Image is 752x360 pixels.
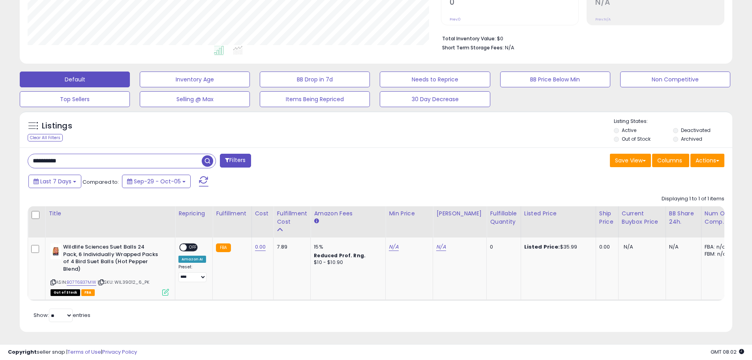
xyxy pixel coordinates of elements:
[255,209,270,218] div: Cost
[102,348,137,356] a: Privacy Policy
[83,178,119,186] span: Compared to:
[442,44,504,51] b: Short Term Storage Fees:
[681,127,711,134] label: Deactivated
[624,243,633,251] span: N/A
[98,279,149,285] span: | SKU: WIL39012_6_PK
[436,243,446,251] a: N/A
[505,44,514,51] span: N/A
[436,209,483,218] div: [PERSON_NAME]
[595,17,611,22] small: Prev: N/A
[690,154,724,167] button: Actions
[314,243,379,251] div: 15%
[490,243,514,251] div: 0
[140,91,250,107] button: Selling @ Max
[277,243,304,251] div: 7.89
[389,209,429,218] div: Min Price
[49,209,172,218] div: Title
[260,91,370,107] button: Items Being Repriced
[657,156,682,164] span: Columns
[442,35,496,42] b: Total Inventory Value:
[277,209,307,226] div: Fulfillment Cost
[314,259,379,266] div: $10 - $10.90
[524,209,593,218] div: Listed Price
[20,72,130,87] button: Default
[40,177,71,185] span: Last 7 Days
[622,127,636,134] label: Active
[122,175,191,188] button: Sep-29 - Oct-05
[178,209,209,218] div: Repricing
[28,134,63,141] div: Clear All Filters
[614,118,732,125] p: Listing States:
[314,218,319,225] small: Amazon Fees.
[705,251,731,258] div: FBM: n/a
[599,243,612,251] div: 0.00
[314,209,382,218] div: Amazon Fees
[524,243,560,251] b: Listed Price:
[652,154,689,167] button: Columns
[260,72,370,87] button: BB Drop in 7d
[8,349,137,356] div: seller snap | |
[622,209,662,226] div: Current Buybox Price
[51,243,61,259] img: 41aU9+u-T6L._SL40_.jpg
[314,252,366,259] b: Reduced Prof. Rng.
[63,243,159,275] b: Wildlife Sciences Suet Balls 24 Pack, 6 Individually Wrapped Packs of 4 Bird Suet Balls (Hot Pepp...
[134,177,181,185] span: Sep-29 - Oct-05
[51,243,169,295] div: ASIN:
[500,72,610,87] button: BB Price Below Min
[216,243,231,252] small: FBA
[442,33,718,43] li: $0
[490,209,517,226] div: Fulfillable Quantity
[8,348,37,356] strong: Copyright
[187,244,199,251] span: OFF
[51,289,80,296] span: All listings that are currently out of stock and unavailable for purchase on Amazon
[28,175,81,188] button: Last 7 Days
[450,17,461,22] small: Prev: 0
[389,243,398,251] a: N/A
[178,264,206,282] div: Preset:
[42,121,72,132] h5: Listings
[216,209,248,218] div: Fulfillment
[669,243,695,251] div: N/A
[68,348,101,356] a: Terms of Use
[380,91,490,107] button: 30 Day Decrease
[705,209,733,226] div: Num of Comp.
[220,154,251,168] button: Filters
[178,256,206,263] div: Amazon AI
[255,243,266,251] a: 0.00
[669,209,698,226] div: BB Share 24h.
[705,243,731,251] div: FBA: n/a
[524,243,590,251] div: $35.99
[20,91,130,107] button: Top Sellers
[681,136,702,142] label: Archived
[380,72,490,87] button: Needs to Reprice
[662,195,724,203] div: Displaying 1 to 1 of 1 items
[622,136,651,142] label: Out of Stock
[599,209,615,226] div: Ship Price
[34,311,90,319] span: Show: entries
[140,72,250,87] button: Inventory Age
[711,348,744,356] span: 2025-10-13 08:02 GMT
[620,72,730,87] button: Non Competitive
[81,289,95,296] span: FBA
[67,279,96,286] a: B07T6B37MW
[610,154,651,167] button: Save View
